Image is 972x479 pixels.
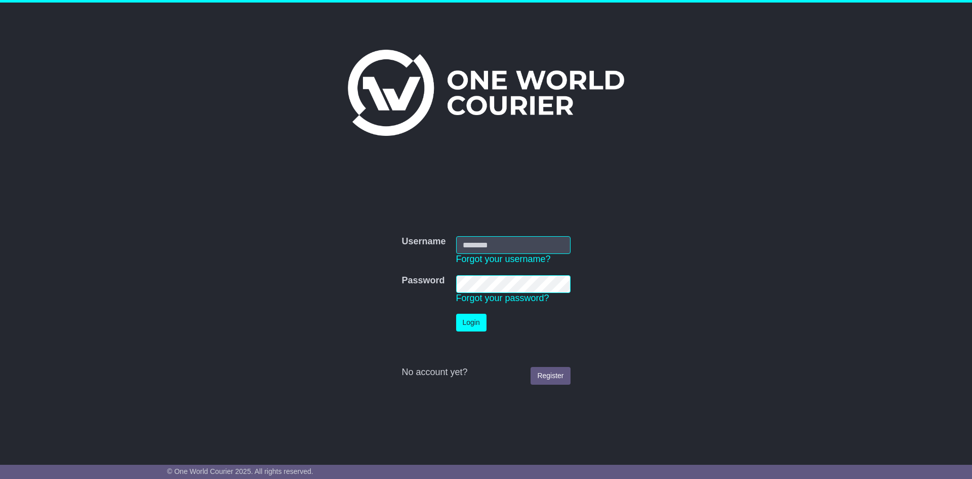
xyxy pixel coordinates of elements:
label: Username [401,236,445,247]
a: Forgot your username? [456,254,551,264]
span: © One World Courier 2025. All rights reserved. [167,467,313,475]
a: Forgot your password? [456,293,549,303]
label: Password [401,275,444,286]
a: Register [531,367,570,385]
img: One World [348,50,624,136]
div: No account yet? [401,367,570,378]
button: Login [456,314,487,331]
